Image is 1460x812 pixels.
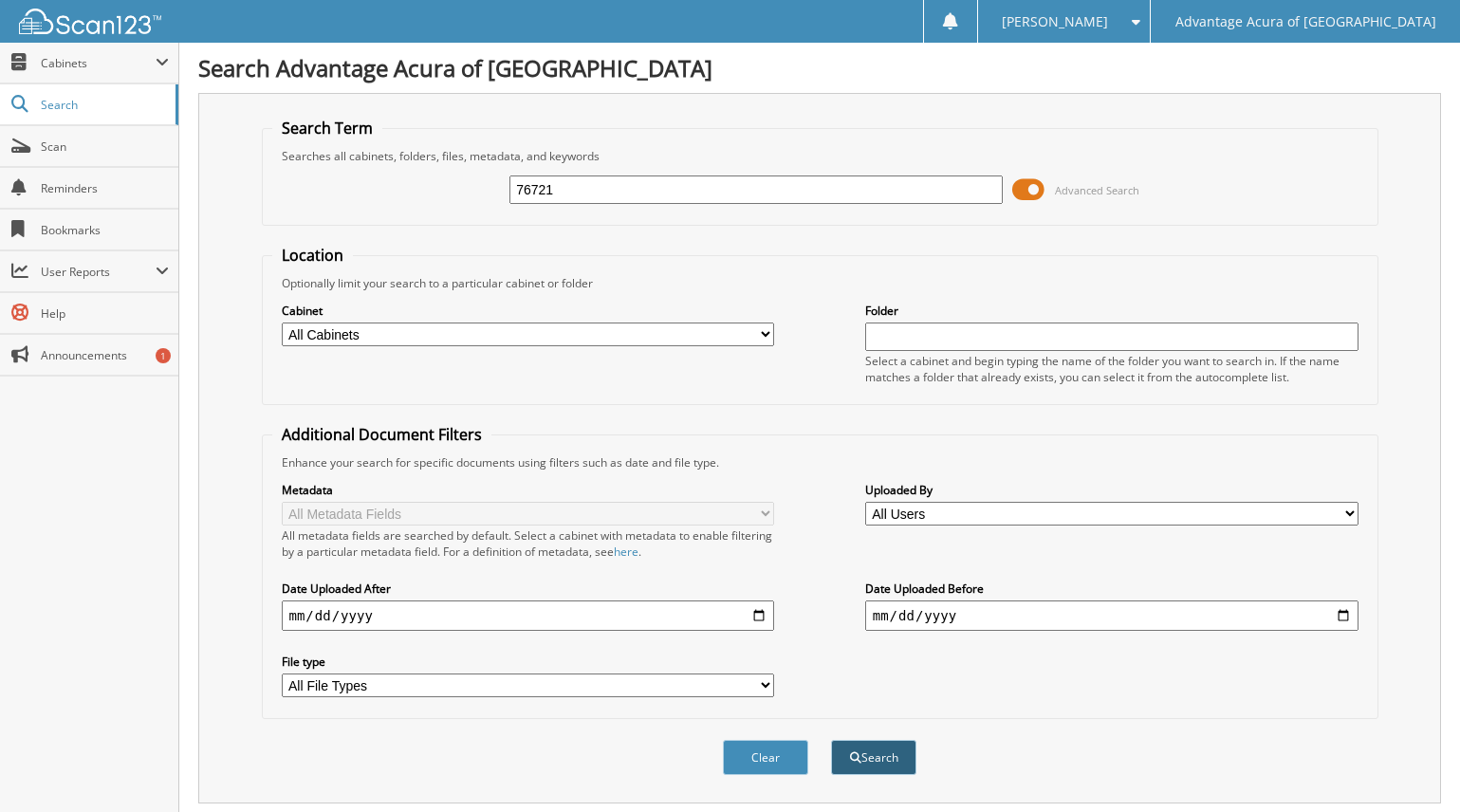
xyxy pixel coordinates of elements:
label: Uploaded By [865,482,1358,498]
div: All metadata fields are searched by default. Select a cabinet with metadata to enable filtering b... [282,527,775,560]
input: end [865,600,1358,631]
div: 1 [156,348,171,363]
span: Advantage Acura of [GEOGRAPHIC_DATA] [1175,16,1436,28]
span: Bookmarks [41,222,169,238]
label: Date Uploaded Before [865,581,1358,597]
legend: Location [272,245,353,266]
h1: Search Advantage Acura of [GEOGRAPHIC_DATA] [198,52,1441,83]
div: Searches all cabinets, folders, files, metadata, and keywords [272,148,1368,164]
label: Date Uploaded After [282,581,775,597]
button: Clear [723,740,808,775]
span: Announcements [41,347,169,363]
label: Cabinet [282,303,775,319]
input: start [282,600,775,631]
legend: Search Term [272,118,382,138]
span: Search [41,97,166,113]
button: Search [831,740,916,775]
span: Advanced Search [1055,183,1139,197]
span: Reminders [41,180,169,196]
label: Folder [865,303,1358,319]
label: File type [282,654,775,670]
span: Help [41,305,169,322]
div: Select a cabinet and begin typing the name of the folder you want to search in. If the name match... [865,353,1358,385]
img: scan123-logo-white.svg [19,9,161,34]
span: Scan [41,138,169,155]
label: Metadata [282,482,775,498]
a: here [614,544,638,560]
div: Enhance your search for specific documents using filters such as date and file type. [272,454,1368,471]
span: Cabinets [41,55,156,71]
div: Optionally limit your search to a particular cabinet or folder [272,275,1368,291]
legend: Additional Document Filters [272,424,491,445]
span: [PERSON_NAME] [1002,16,1108,28]
span: User Reports [41,264,156,280]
